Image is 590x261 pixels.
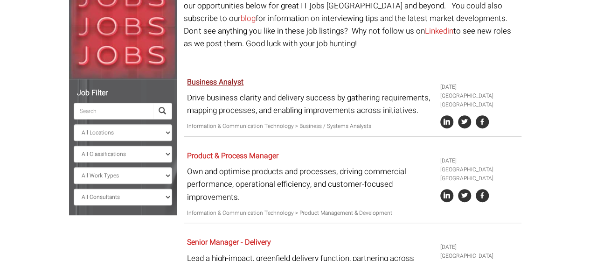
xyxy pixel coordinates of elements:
li: [GEOGRAPHIC_DATA] [GEOGRAPHIC_DATA] [440,92,518,109]
a: Linkedin [425,25,453,37]
li: [DATE] [440,83,518,92]
h5: Job Filter [74,89,172,98]
a: Senior Manager - Delivery [187,237,271,248]
a: blog [241,13,256,24]
li: [GEOGRAPHIC_DATA] [GEOGRAPHIC_DATA] [440,165,518,183]
a: Product & Process Manager [187,150,278,162]
input: Search [74,103,153,120]
li: [DATE] [440,156,518,165]
p: Drive business clarity and delivery success by gathering requirements, mapping processes, and ena... [187,92,433,117]
p: Information & Communication Technology > Business / Systems Analysts [187,122,433,131]
p: Own and optimise products and processes, driving commercial performance, operational efficiency, ... [187,165,433,204]
a: Business Analyst [187,77,243,88]
li: [DATE] [440,243,518,252]
p: Information & Communication Technology > Product Management & Development [187,209,433,218]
